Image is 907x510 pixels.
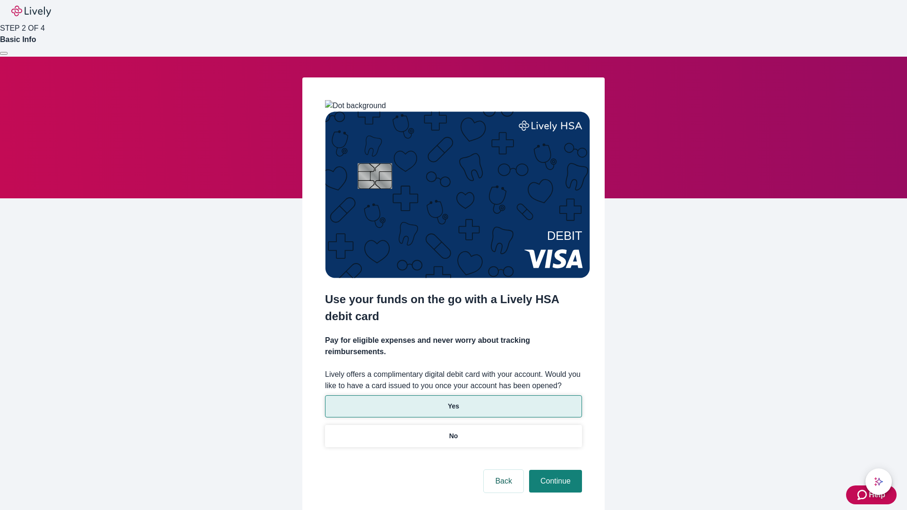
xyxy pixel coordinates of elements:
[529,470,582,493] button: Continue
[325,100,386,111] img: Dot background
[874,477,883,486] svg: Lively AI Assistant
[865,468,892,495] button: chat
[325,369,582,391] label: Lively offers a complimentary digital debit card with your account. Would you like to have a card...
[11,6,51,17] img: Lively
[449,431,458,441] p: No
[857,489,869,501] svg: Zendesk support icon
[869,489,885,501] span: Help
[325,395,582,417] button: Yes
[448,401,459,411] p: Yes
[325,111,590,278] img: Debit card
[325,335,582,357] h4: Pay for eligible expenses and never worry about tracking reimbursements.
[484,470,523,493] button: Back
[325,425,582,447] button: No
[325,291,582,325] h2: Use your funds on the go with a Lively HSA debit card
[846,485,897,504] button: Zendesk support iconHelp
